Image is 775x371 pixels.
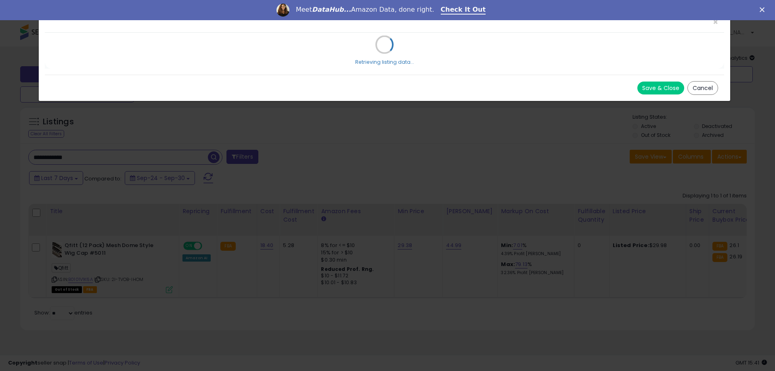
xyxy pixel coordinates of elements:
i: DataHub... [312,6,351,13]
img: Profile image for Georgie [276,4,289,17]
div: Retrieving listing data... [355,59,414,66]
div: Close [760,7,768,12]
button: Save & Close [637,82,684,94]
div: Meet Amazon Data, done right. [296,6,434,14]
a: Check It Out [441,6,486,15]
span: × [713,16,718,28]
button: Cancel [687,81,718,95]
